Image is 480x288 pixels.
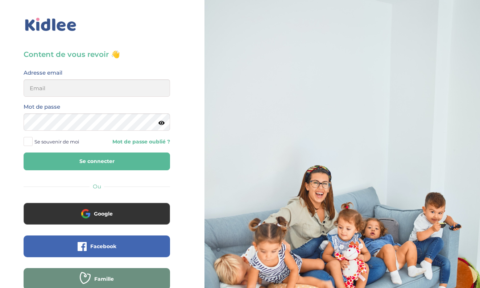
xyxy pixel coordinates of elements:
[24,203,170,225] button: Google
[24,215,170,222] a: Google
[24,16,78,33] img: logo_kidlee_bleu
[78,242,87,251] img: facebook.png
[24,153,170,170] button: Se connecter
[81,209,90,218] img: google.png
[24,102,60,112] label: Mot de passe
[93,183,101,190] span: Ou
[90,243,116,250] span: Facebook
[24,79,170,97] input: Email
[24,280,170,287] a: Famille
[24,235,170,257] button: Facebook
[24,248,170,255] a: Facebook
[94,275,114,283] span: Famille
[102,138,170,145] a: Mot de passe oublié ?
[24,49,170,59] h3: Content de vous revoir 👋
[94,210,113,217] span: Google
[24,68,62,78] label: Adresse email
[34,137,79,146] span: Se souvenir de moi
